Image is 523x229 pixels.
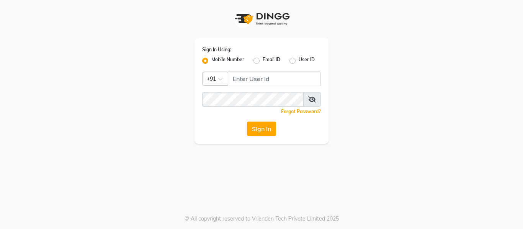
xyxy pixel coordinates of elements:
[281,109,321,114] a: Forgot Password?
[263,56,280,65] label: Email ID
[247,122,276,136] button: Sign In
[202,92,304,107] input: Username
[299,56,315,65] label: User ID
[202,46,231,53] label: Sign In Using:
[228,71,321,86] input: Username
[231,8,292,30] img: logo1.svg
[211,56,244,65] label: Mobile Number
